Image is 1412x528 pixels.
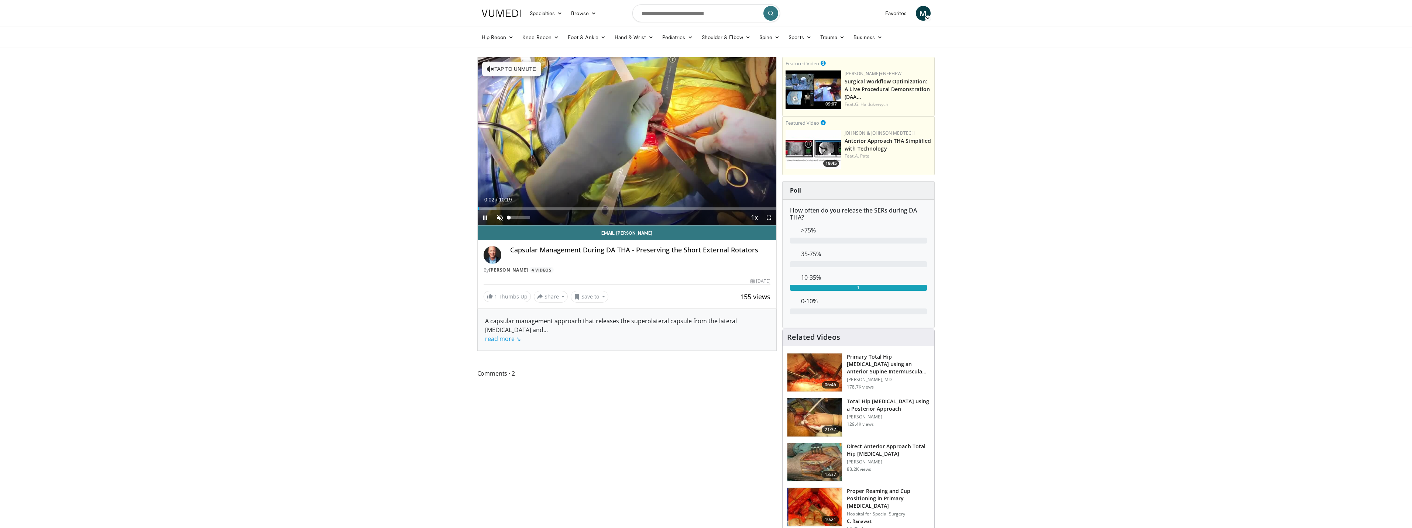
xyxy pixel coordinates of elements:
a: Surgical Workflow Optimization: A Live Procedural Demonstration (DAA… [845,78,930,100]
span: ... [485,326,548,343]
p: 88.2K views [847,466,871,472]
a: 13:37 Direct Anterior Approach Total Hip [MEDICAL_DATA] [PERSON_NAME] 88.2K views [787,443,930,482]
dd: >75% [796,226,932,235]
div: A capsular management approach that releases the superolateral capsule from the lateral [MEDICAL_... [485,317,769,343]
p: [PERSON_NAME] [847,414,930,420]
span: 155 views [740,292,770,301]
span: 19:45 [823,160,839,167]
a: Johnson & Johnson MedTech [845,130,915,136]
img: 263423_3.png.150x105_q85_crop-smart_upscale.jpg [787,353,842,392]
h4: Related Videos [787,333,840,342]
h6: How often do you release the SERs during DA THA? [790,207,927,221]
a: 21:37 Total Hip [MEDICAL_DATA] using a Posterior Approach [PERSON_NAME] 129.4K views [787,398,930,437]
p: 178.7K views [847,384,874,390]
a: 19:45 [786,130,841,169]
button: Fullscreen [762,210,776,225]
span: 13:37 [822,471,839,478]
span: 0:02 [484,197,494,203]
a: Trauma [816,30,849,45]
a: Anterior Approach THA Simplified with Technology [845,137,931,152]
a: [PERSON_NAME]+Nephew [845,70,901,77]
button: Playback Rate [747,210,762,225]
img: Avatar [484,246,501,264]
p: Hospital for Special Surgery [847,511,930,517]
a: 06:46 Primary Total Hip [MEDICAL_DATA] using an Anterior Supine Intermuscula… [PERSON_NAME], MD 1... [787,353,930,392]
video-js: Video Player [478,57,777,225]
span: 10:19 [499,197,512,203]
dd: 0-10% [796,297,932,306]
a: Foot & Ankle [563,30,610,45]
a: read more ↘ [485,335,521,343]
div: 1 [790,285,927,291]
dd: 10-35% [796,273,932,282]
a: 4 Videos [529,267,554,273]
button: Unmute [492,210,507,225]
p: [PERSON_NAME], MD [847,377,930,383]
a: Email [PERSON_NAME] [478,225,777,240]
button: Pause [478,210,492,225]
div: Volume Level [509,216,530,219]
p: [PERSON_NAME] [847,459,930,465]
a: Sports [784,30,816,45]
img: bcfc90b5-8c69-4b20-afee-af4c0acaf118.150x105_q85_crop-smart_upscale.jpg [786,70,841,109]
h3: Direct Anterior Approach Total Hip [MEDICAL_DATA] [847,443,930,458]
img: 9ceeadf7-7a50-4be6-849f-8c42a554e74d.150x105_q85_crop-smart_upscale.jpg [787,488,842,526]
dd: 35-75% [796,249,932,258]
a: 1 Thumbs Up [484,291,531,302]
h3: Primary Total Hip [MEDICAL_DATA] using an Anterior Supine Intermuscula… [847,353,930,375]
h4: Capsular Management During DA THA - Preserving the Short External Rotators [510,246,771,254]
a: M [916,6,931,21]
a: Hip Recon [477,30,518,45]
a: Favorites [881,6,911,21]
button: Tap to unmute [482,62,541,76]
a: Knee Recon [518,30,563,45]
a: [PERSON_NAME] [489,267,528,273]
div: [DATE] [750,278,770,284]
span: 09:07 [823,101,839,107]
img: 286987_0000_1.png.150x105_q85_crop-smart_upscale.jpg [787,398,842,436]
span: 1 [494,293,497,300]
a: Pediatrics [658,30,697,45]
img: VuMedi Logo [482,10,521,17]
a: Browse [567,6,601,21]
a: Shoulder & Elbow [697,30,755,45]
a: G. Haidukewych [855,101,888,107]
small: Featured Video [786,120,819,126]
img: 06bb1c17-1231-4454-8f12-6191b0b3b81a.150x105_q85_crop-smart_upscale.jpg [786,130,841,169]
div: Progress Bar [478,207,777,210]
small: Featured Video [786,60,819,67]
span: 06:46 [822,381,839,389]
a: Spine [755,30,784,45]
p: C. Ranawat [847,518,930,524]
a: A. Patel [855,153,871,159]
button: Save to [571,291,608,303]
div: By [484,267,771,273]
span: / [496,197,498,203]
div: Feat. [845,153,931,159]
button: Share [534,291,568,303]
span: 10:21 [822,516,839,523]
a: Hand & Wrist [610,30,658,45]
img: 294118_0000_1.png.150x105_q85_crop-smart_upscale.jpg [787,443,842,482]
div: Feat. [845,101,931,108]
a: Business [849,30,887,45]
p: 129.4K views [847,421,874,427]
span: 21:37 [822,426,839,434]
input: Search topics, interventions [632,4,780,22]
a: 09:07 [786,70,841,109]
span: Comments 2 [477,369,777,378]
a: Specialties [525,6,567,21]
strong: Poll [790,186,801,194]
h3: Proper Reaming and Cup Positioning in Primary [MEDICAL_DATA] [847,487,930,510]
h3: Total Hip [MEDICAL_DATA] using a Posterior Approach [847,398,930,413]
